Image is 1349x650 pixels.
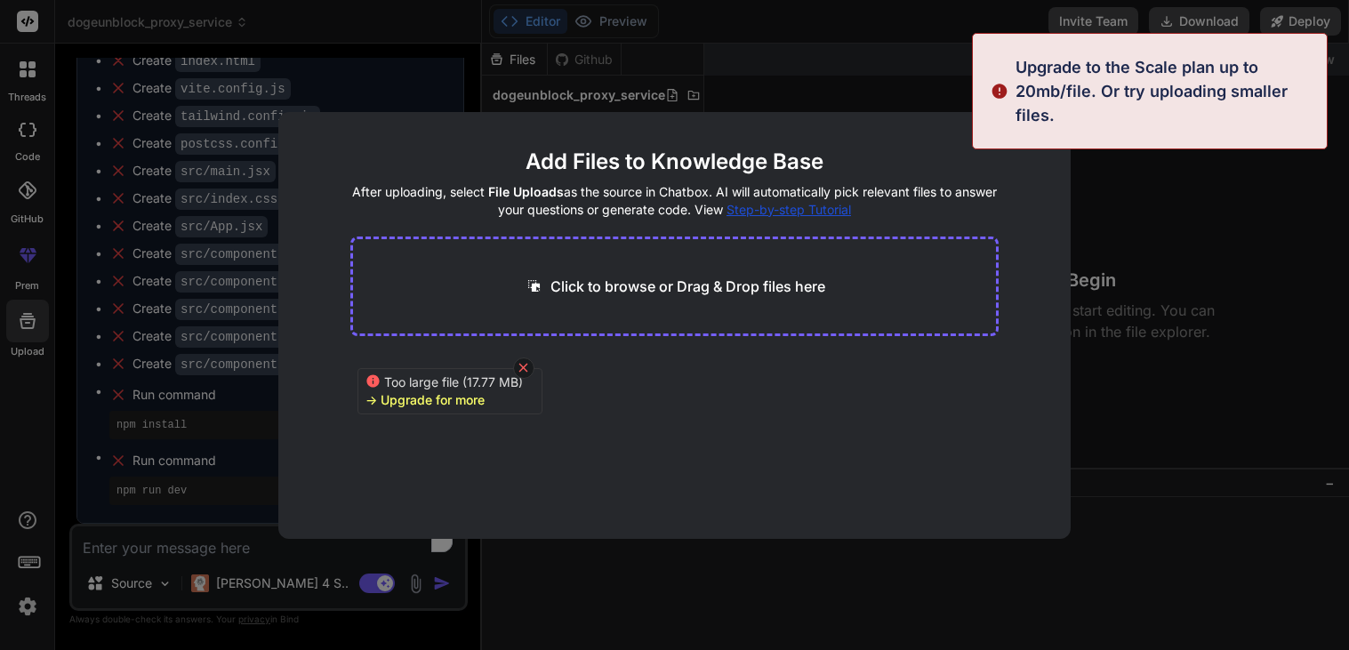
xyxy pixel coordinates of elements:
p: Upgrade to the Scale plan up to 20mb/file. Or try uploading smaller files. [1016,55,1316,127]
img: alert [991,55,1008,127]
span: File Uploads [488,184,564,199]
p: Click to browse or Drag & Drop files here [550,276,825,297]
span: Step-by-step Tutorial [727,202,851,217]
div: -> Upgrade for more [365,391,485,409]
h2: Add Files to Knowledge Base [350,148,999,176]
span: Too large file (17.77 MB) [384,373,526,391]
h4: After uploading, select as the source in Chatbox. AI will automatically pick relevant files to an... [350,183,999,219]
